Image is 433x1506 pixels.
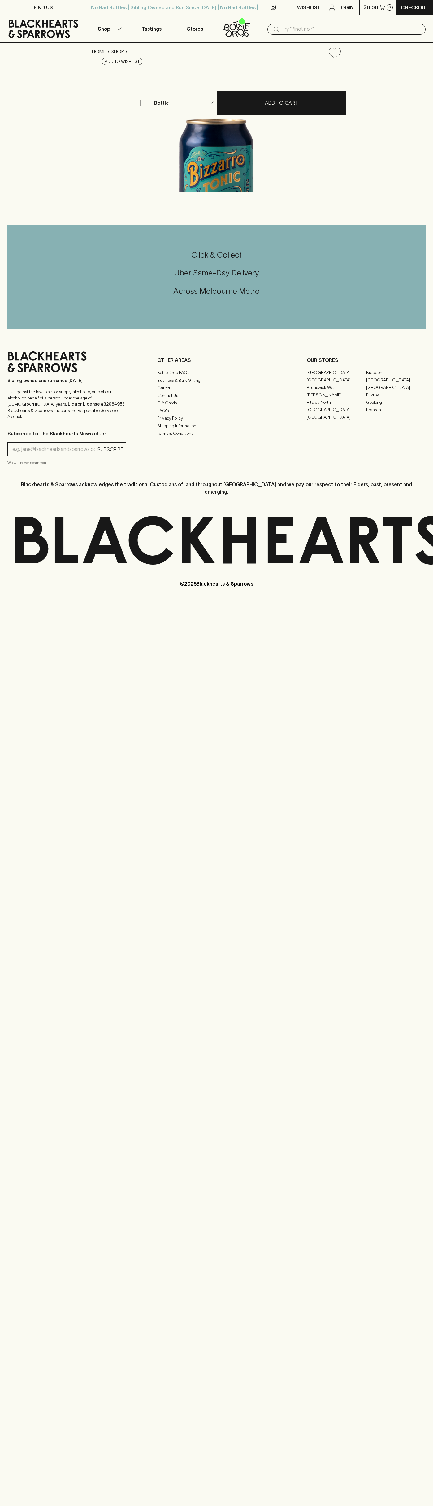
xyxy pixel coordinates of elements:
a: Stores [173,15,217,42]
a: Braddon [366,369,426,376]
p: Blackhearts & Sparrows acknowledges the traditional Custodians of land throughout [GEOGRAPHIC_DAT... [12,481,421,495]
a: Shipping Information [157,422,276,429]
a: [GEOGRAPHIC_DATA] [307,406,366,413]
button: Add to wishlist [102,58,142,65]
strong: Liquor License #32064953 [68,402,125,407]
a: [PERSON_NAME] [307,391,366,399]
p: Wishlist [297,4,321,11]
a: Gift Cards [157,399,276,407]
a: HOME [92,49,106,54]
a: Careers [157,384,276,392]
p: Checkout [401,4,429,11]
p: OTHER AREAS [157,356,276,364]
input: e.g. jane@blackheartsandsparrows.com.au [12,444,95,454]
p: It is against the law to sell or supply alcohol to, or to obtain alcohol on behalf of a person un... [7,389,126,420]
div: Call to action block [7,225,426,329]
a: [GEOGRAPHIC_DATA] [366,384,426,391]
h5: Across Melbourne Metro [7,286,426,296]
a: Prahran [366,406,426,413]
p: Login [338,4,354,11]
p: Subscribe to The Blackhearts Newsletter [7,430,126,437]
a: FAQ's [157,407,276,414]
a: Fitzroy [366,391,426,399]
a: SHOP [111,49,124,54]
p: SUBSCRIBE [97,446,123,453]
p: Tastings [142,25,162,33]
a: Geelong [366,399,426,406]
a: Brunswick West [307,384,366,391]
p: OUR STORES [307,356,426,364]
button: Shop [87,15,130,42]
p: $0.00 [363,4,378,11]
div: Bottle [152,97,216,109]
img: 36960.png [87,64,346,192]
h5: Uber Same-Day Delivery [7,268,426,278]
a: Terms & Conditions [157,430,276,437]
h5: Click & Collect [7,250,426,260]
a: Contact Us [157,392,276,399]
button: Add to wishlist [326,45,343,61]
p: We will never spam you [7,460,126,466]
a: Business & Bulk Gifting [157,376,276,384]
p: FIND US [34,4,53,11]
button: ADD TO CART [217,91,346,115]
button: SUBSCRIBE [95,443,126,456]
a: [GEOGRAPHIC_DATA] [307,376,366,384]
a: Tastings [130,15,173,42]
a: Privacy Policy [157,415,276,422]
a: Fitzroy North [307,399,366,406]
a: [GEOGRAPHIC_DATA] [307,369,366,376]
input: Try "Pinot noir" [282,24,421,34]
p: ADD TO CART [265,99,298,107]
p: Stores [187,25,203,33]
a: [GEOGRAPHIC_DATA] [307,413,366,421]
p: Shop [98,25,110,33]
p: Sibling owned and run since [DATE] [7,377,126,384]
a: [GEOGRAPHIC_DATA] [366,376,426,384]
a: Bottle Drop FAQ's [157,369,276,376]
p: Bottle [154,99,169,107]
p: 0 [388,6,391,9]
